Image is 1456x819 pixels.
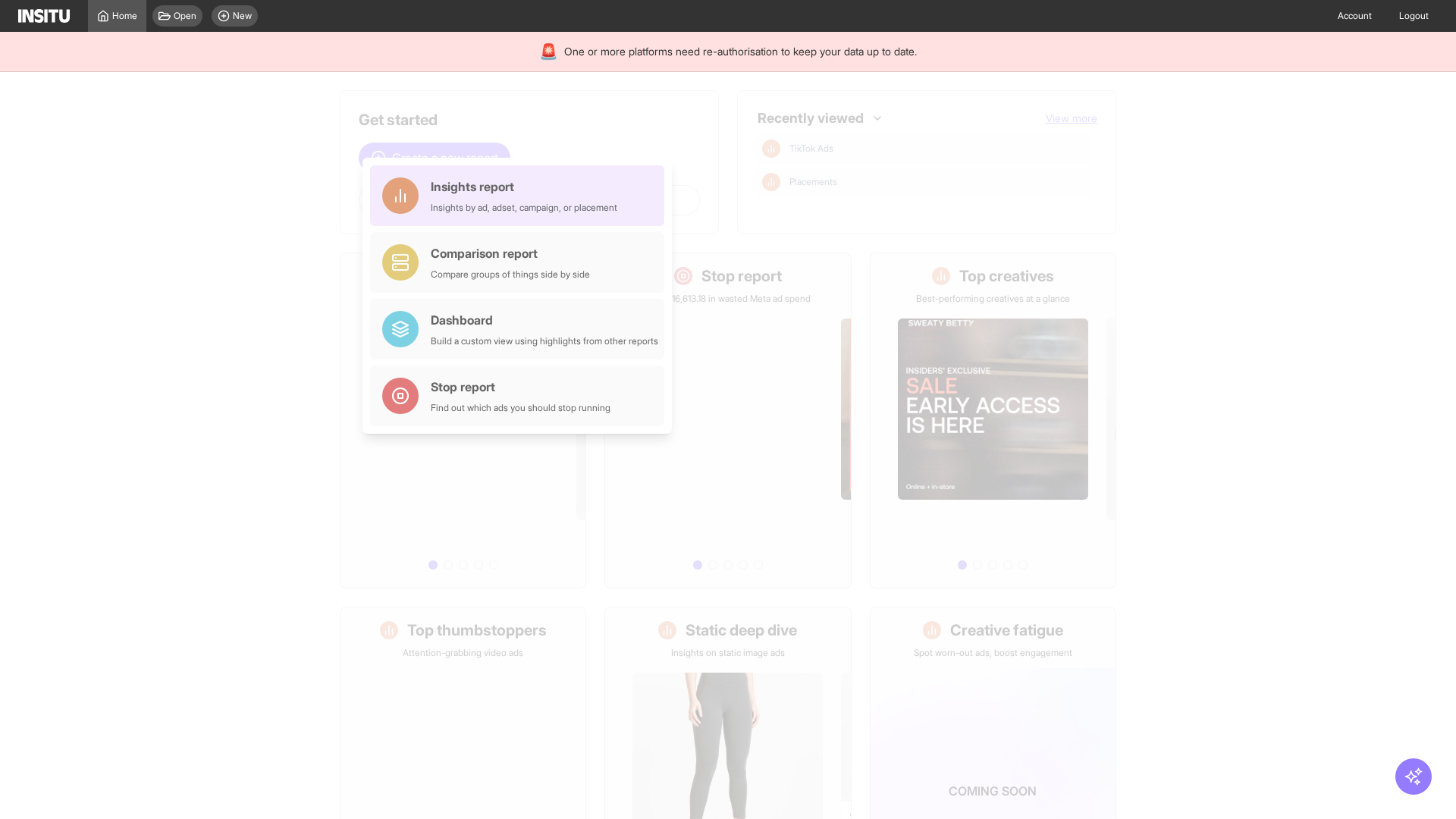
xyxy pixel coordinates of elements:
div: Comparison report [431,244,590,262]
img: Logo [18,9,70,23]
span: Home [112,10,137,22]
span: One or more platforms need re-authorisation to keep your data up to date. [564,44,917,59]
span: New [233,10,252,22]
div: Dashboard [431,311,658,329]
div: 🚨 [539,41,558,62]
div: Compare groups of things side by side [431,268,590,281]
div: Insights by ad, adset, campaign, or placement [431,202,617,214]
div: Stop report [431,378,610,396]
span: Open [174,10,196,22]
div: Find out which ads you should stop running [431,402,610,414]
div: Insights report [431,177,617,196]
div: Build a custom view using highlights from other reports [431,335,658,347]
